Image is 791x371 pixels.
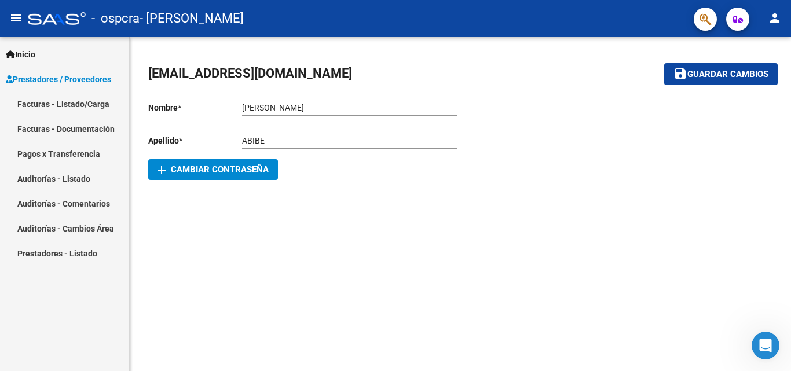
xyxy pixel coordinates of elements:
mat-icon: menu [9,11,23,25]
mat-icon: save [673,67,687,80]
p: Apellido [148,134,242,147]
mat-icon: add [155,163,169,177]
span: Cambiar Contraseña [158,164,269,175]
span: Inicio [6,48,35,61]
button: Guardar cambios [664,63,778,85]
span: - ospcra [91,6,140,31]
span: [EMAIL_ADDRESS][DOMAIN_NAME] [148,66,352,80]
p: Nombre [148,101,242,114]
span: Prestadores / Proveedores [6,73,111,86]
iframe: Intercom live chat [752,332,779,359]
span: - [PERSON_NAME] [140,6,244,31]
button: Cambiar Contraseña [148,159,278,180]
span: Guardar cambios [687,69,768,80]
mat-icon: person [768,11,782,25]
